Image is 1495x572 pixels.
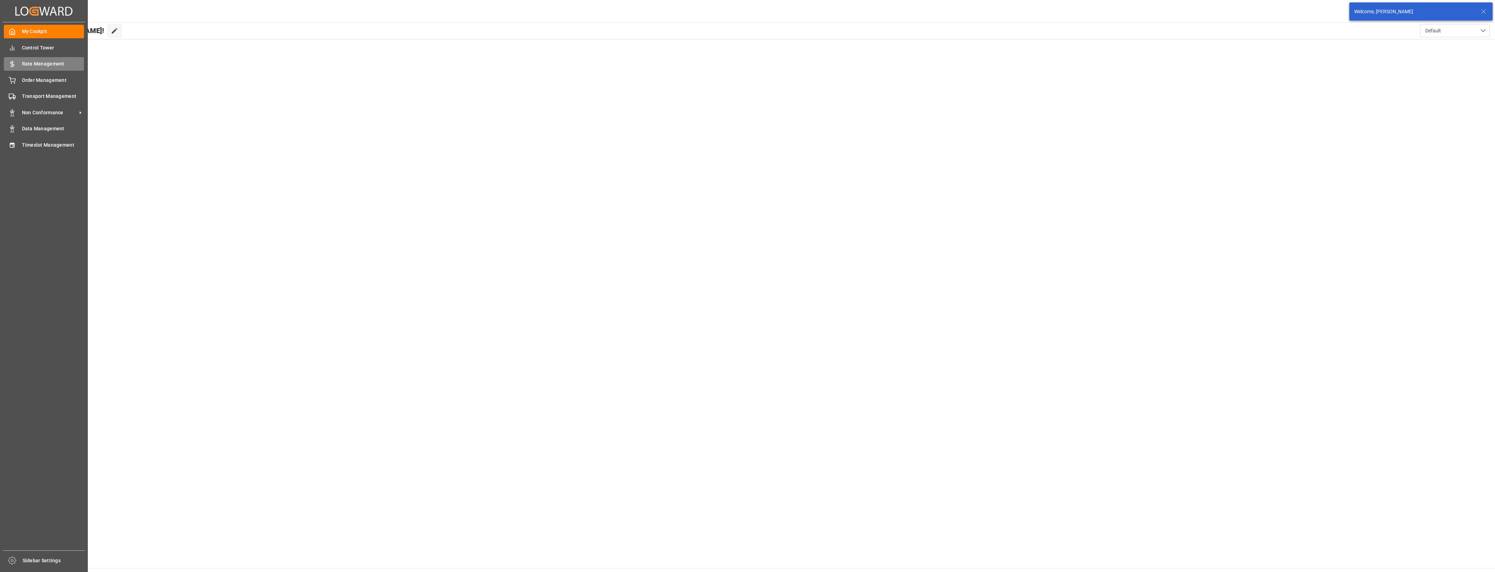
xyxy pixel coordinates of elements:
span: My Cockpit [22,28,84,35]
span: Default [1425,27,1441,34]
a: Order Management [4,73,84,87]
span: Data Management [22,125,84,132]
span: Hello [PERSON_NAME]! [29,24,104,37]
a: Control Tower [4,41,84,54]
div: Welcome, [PERSON_NAME] [1354,8,1474,15]
span: Timeslot Management [22,141,84,149]
span: Transport Management [22,93,84,100]
a: Timeslot Management [4,138,84,152]
span: Order Management [22,77,84,84]
a: Data Management [4,122,84,136]
span: Control Tower [22,44,84,52]
a: Rate Management [4,57,84,71]
span: Sidebar Settings [23,557,85,564]
span: Non Conformance [22,109,77,116]
span: Rate Management [22,60,84,68]
a: Transport Management [4,90,84,103]
a: My Cockpit [4,25,84,38]
button: open menu [1420,24,1490,37]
